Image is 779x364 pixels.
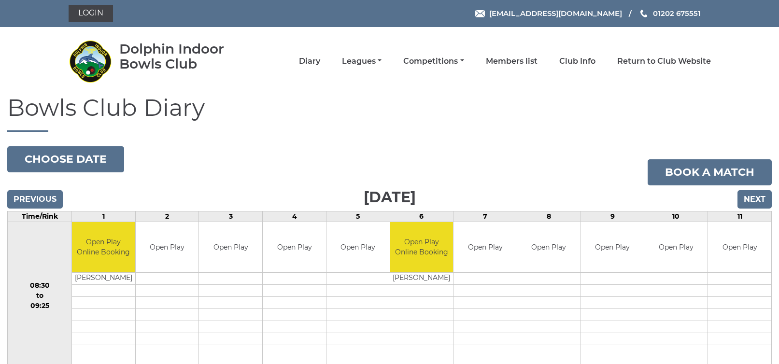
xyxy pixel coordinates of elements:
a: Phone us 01202 675551 [639,8,701,19]
img: Email [475,10,485,17]
td: Open Play [199,222,262,273]
a: Book a match [648,159,772,185]
a: Return to Club Website [617,56,711,67]
a: Leagues [342,56,382,67]
td: 11 [708,211,772,222]
td: 2 [135,211,199,222]
span: [EMAIL_ADDRESS][DOMAIN_NAME] [489,9,622,18]
td: Time/Rink [8,211,72,222]
td: 8 [517,211,581,222]
a: Diary [299,56,320,67]
div: Dolphin Indoor Bowls Club [119,42,252,71]
h1: Bowls Club Diary [7,95,772,132]
a: Email [EMAIL_ADDRESS][DOMAIN_NAME] [475,8,622,19]
button: Choose date [7,146,124,172]
td: 4 [263,211,326,222]
input: Previous [7,190,63,209]
td: 6 [390,211,453,222]
a: Club Info [559,56,595,67]
img: Dolphin Indoor Bowls Club [69,40,112,83]
td: 9 [581,211,644,222]
td: Open Play [136,222,199,273]
td: Open Play [453,222,517,273]
input: Next [737,190,772,209]
a: Members list [486,56,538,67]
td: Open Play Online Booking [72,222,135,273]
td: Open Play [263,222,326,273]
td: [PERSON_NAME] [390,273,453,285]
td: Open Play [517,222,581,273]
td: [PERSON_NAME] [72,273,135,285]
td: Open Play Online Booking [390,222,453,273]
a: Competitions [403,56,464,67]
td: Open Play [326,222,390,273]
img: Phone us [640,10,647,17]
td: 10 [644,211,708,222]
td: 3 [199,211,263,222]
td: Open Play [581,222,644,273]
td: 7 [453,211,517,222]
td: 1 [72,211,136,222]
td: Open Play [708,222,771,273]
a: Login [69,5,113,22]
span: 01202 675551 [653,9,701,18]
td: Open Play [644,222,708,273]
td: 5 [326,211,390,222]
